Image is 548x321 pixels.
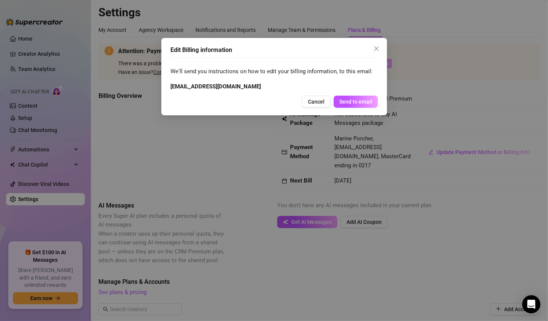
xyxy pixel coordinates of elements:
button: Cancel [302,96,331,108]
span: Cancel [308,99,325,105]
div: Open Intercom Messenger [522,295,540,313]
span: close [373,46,379,52]
span: Close [370,46,383,52]
span: We'll send you instructions on how to edit your billing information, to this email: [170,67,378,76]
button: Close [370,42,383,55]
div: Edit Billing information [170,46,378,55]
span: Send to email [339,99,372,105]
button: Send to email [334,96,378,108]
strong: [EMAIL_ADDRESS][DOMAIN_NAME] [170,83,261,90]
